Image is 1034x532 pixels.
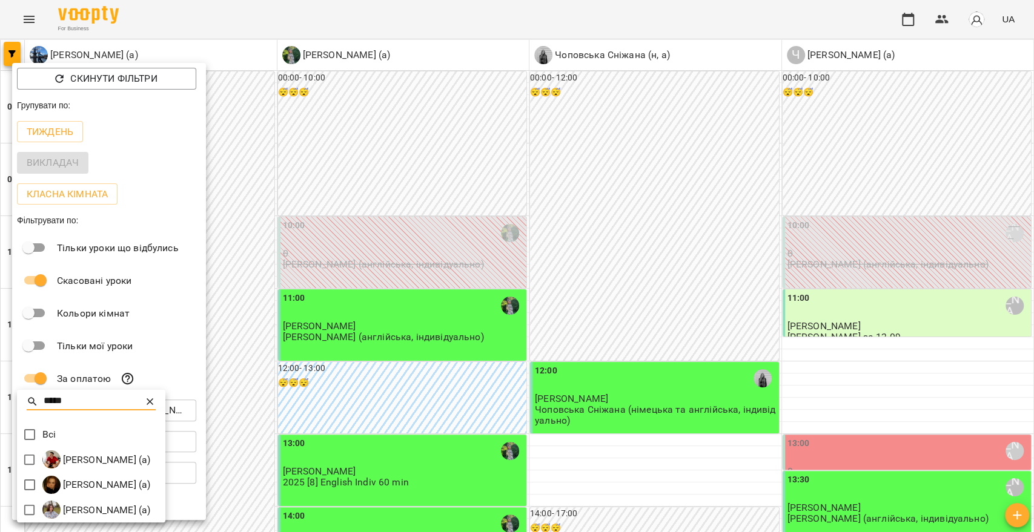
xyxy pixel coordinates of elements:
[42,476,61,494] img: Б
[42,450,151,468] a: Б [PERSON_NAME] (а)
[42,501,151,519] a: Р [PERSON_NAME] (а)
[42,501,61,519] img: Р
[42,450,61,468] img: Б
[42,476,151,494] div: Білоскурська Олександра Романівна (а)
[42,476,151,494] a: Б [PERSON_NAME] (а)
[61,478,151,492] p: [PERSON_NAME] (а)
[42,450,151,468] div: Баргель Олег Романович (а)
[42,501,151,519] div: Романишин Юлія (а)
[61,453,151,467] p: [PERSON_NAME] (а)
[61,503,151,517] p: [PERSON_NAME] (а)
[42,427,56,442] p: Всі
